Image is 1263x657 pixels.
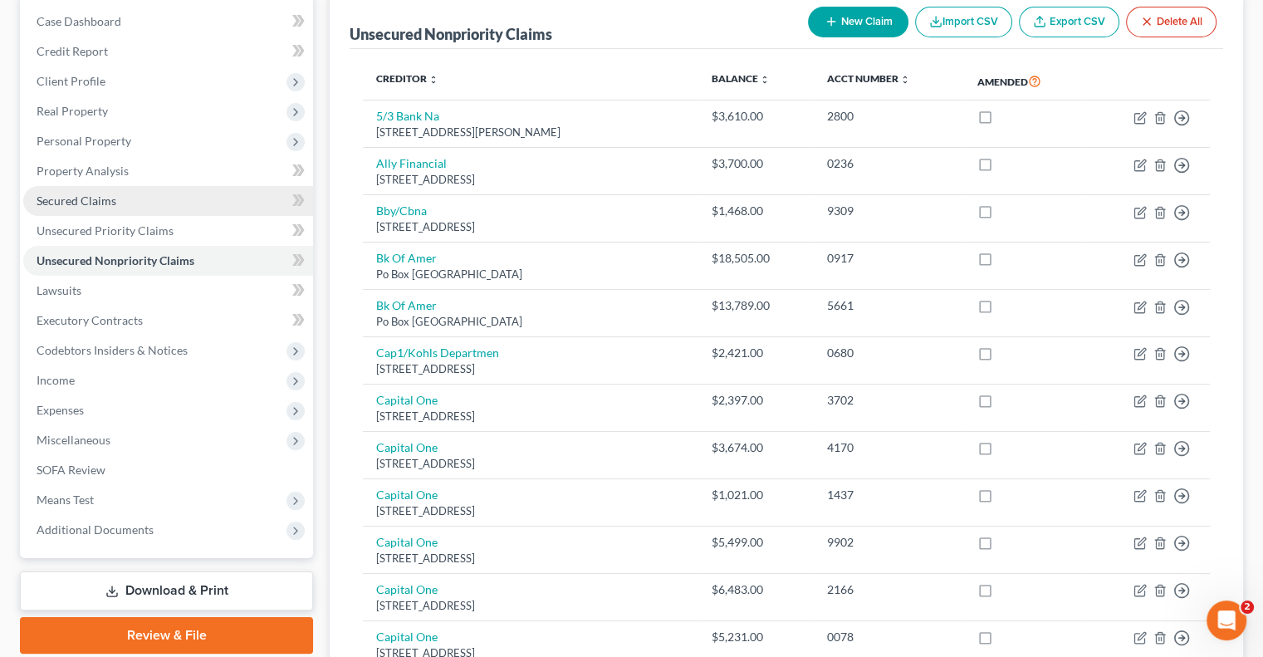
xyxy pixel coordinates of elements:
div: 0917 [827,250,950,267]
a: Creditor unfold_more [376,72,438,85]
span: Unsecured Nonpriority Claims [37,253,194,267]
a: SOFA Review [23,455,313,485]
i: unfold_more [900,75,910,85]
a: Capital One [376,630,438,644]
span: Unsecured Priority Claims [37,223,174,238]
div: Unsecured Nonpriority Claims [350,24,552,44]
div: $1,021.00 [712,487,800,503]
span: Client Profile [37,74,105,88]
a: Ally Financial [376,156,447,170]
a: Unsecured Nonpriority Claims [23,246,313,276]
div: $3,674.00 [712,439,800,456]
div: [STREET_ADDRESS] [376,456,684,472]
button: New Claim [808,7,908,37]
div: 2166 [827,581,950,598]
a: Lawsuits [23,276,313,306]
div: 9902 [827,534,950,551]
div: [STREET_ADDRESS][PERSON_NAME] [376,125,684,140]
a: 5/3 Bank Na [376,109,439,123]
span: Executory Contracts [37,313,143,327]
div: 1437 [827,487,950,503]
a: Capital One [376,393,438,407]
div: [STREET_ADDRESS] [376,598,684,614]
th: Amended [963,62,1087,101]
span: SOFA Review [37,463,105,477]
div: [STREET_ADDRESS] [376,503,684,519]
div: Po Box [GEOGRAPHIC_DATA] [376,267,684,282]
button: Import CSV [915,7,1012,37]
span: Secured Claims [37,194,116,208]
div: Po Box [GEOGRAPHIC_DATA] [376,314,684,330]
a: Case Dashboard [23,7,313,37]
a: Export CSV [1019,7,1119,37]
span: Codebtors Insiders & Notices [37,343,188,357]
span: Lawsuits [37,283,81,297]
span: Miscellaneous [37,433,110,447]
div: [STREET_ADDRESS] [376,409,684,424]
a: Capital One [376,535,438,549]
button: Delete All [1126,7,1216,37]
i: unfold_more [760,75,770,85]
div: $13,789.00 [712,297,800,314]
i: unfold_more [428,75,438,85]
a: Bby/Cbna [376,203,427,218]
div: 9309 [827,203,950,219]
span: Case Dashboard [37,14,121,28]
div: $2,421.00 [712,345,800,361]
span: Income [37,373,75,387]
a: Balance unfold_more [712,72,770,85]
a: Review & File [20,617,313,654]
div: 0680 [827,345,950,361]
iframe: Intercom live chat [1207,601,1246,640]
span: Personal Property [37,134,131,148]
a: Download & Print [20,571,313,610]
span: Means Test [37,493,94,507]
span: Real Property [37,104,108,118]
span: Credit Report [37,44,108,58]
div: $1,468.00 [712,203,800,219]
a: Property Analysis [23,156,313,186]
a: Secured Claims [23,186,313,216]
a: Capital One [376,582,438,596]
span: Additional Documents [37,522,154,537]
div: $6,483.00 [712,581,800,598]
a: Cap1/Kohls Departmen [376,346,499,360]
div: [STREET_ADDRESS] [376,172,684,188]
div: [STREET_ADDRESS] [376,361,684,377]
span: Property Analysis [37,164,129,178]
div: 5661 [827,297,950,314]
div: $2,397.00 [712,392,800,409]
a: Acct Number unfold_more [827,72,910,85]
div: $5,231.00 [712,629,800,645]
div: 4170 [827,439,950,456]
a: Capital One [376,488,438,502]
div: $3,610.00 [712,108,800,125]
a: Executory Contracts [23,306,313,336]
div: [STREET_ADDRESS] [376,551,684,566]
div: 0236 [827,155,950,172]
div: 3702 [827,392,950,409]
div: 2800 [827,108,950,125]
span: 2 [1241,601,1254,614]
div: $3,700.00 [712,155,800,172]
a: Bk Of Amer [376,298,437,312]
a: Credit Report [23,37,313,66]
a: Capital One [376,440,438,454]
div: 0078 [827,629,950,645]
a: Unsecured Priority Claims [23,216,313,246]
a: Bk Of Amer [376,251,437,265]
div: $18,505.00 [712,250,800,267]
span: Expenses [37,403,84,417]
div: [STREET_ADDRESS] [376,219,684,235]
div: $5,499.00 [712,534,800,551]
